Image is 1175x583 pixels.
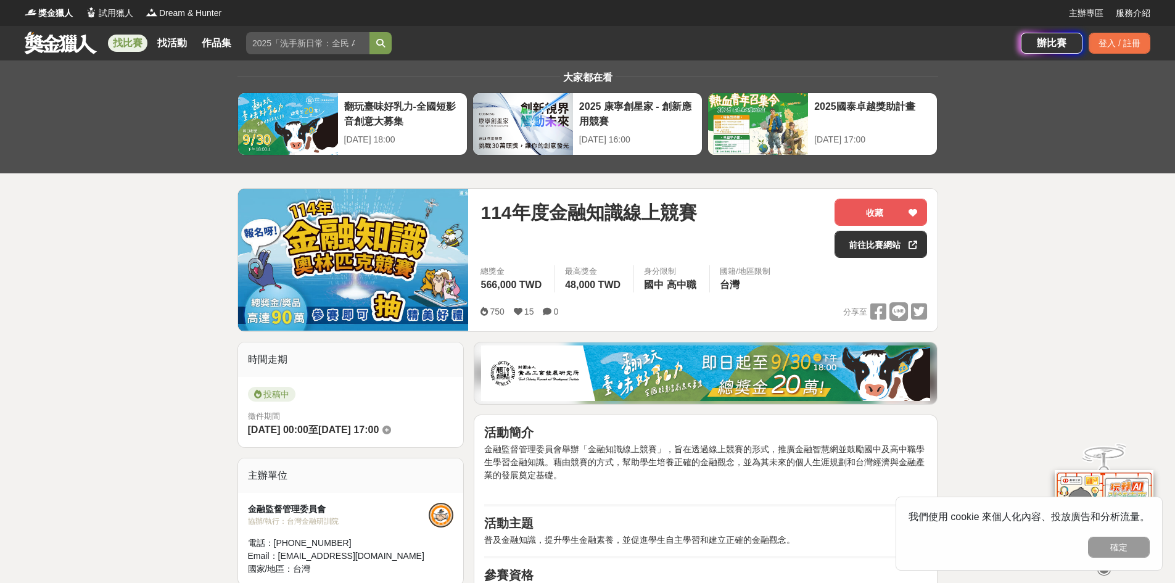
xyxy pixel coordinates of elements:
span: [DATE] 17:00 [318,424,379,435]
span: 國家/地區： [248,564,294,574]
input: 2025「洗手新日常：全民 ALL IN」洗手歌全台徵選 [246,32,369,54]
div: 時間走期 [238,342,464,377]
div: 國籍/地區限制 [720,265,770,278]
strong: 活動主題 [484,516,534,530]
span: 台灣 [720,279,740,290]
span: 普及金融知識，提升學生金融素養，並促進學生自主學習和建立正確的金融觀念。 [484,535,795,545]
span: [DATE] 00:00 [248,424,308,435]
span: 投稿中 [248,387,295,402]
span: 114年度金融知識線上競賽 [480,199,696,226]
a: 找活動 [152,35,192,52]
span: 48,000 TWD [565,279,620,290]
img: Cover Image [238,189,469,331]
div: 登入 / 註冊 [1089,33,1150,54]
img: 1c81a89c-c1b3-4fd6-9c6e-7d29d79abef5.jpg [481,345,930,401]
span: 大家都在看 [560,72,616,83]
span: 高中職 [667,279,696,290]
div: 金融監督管理委員會 [248,503,429,516]
a: 服務介紹 [1116,7,1150,20]
img: Logo [25,6,37,19]
div: [DATE] 16:00 [579,133,696,146]
span: 15 [524,307,534,316]
a: Logo獎金獵人 [25,7,73,20]
span: 總獎金 [480,265,545,278]
div: [DATE] 17:00 [814,133,931,146]
a: 前往比賽網站 [835,231,927,258]
a: 主辦專區 [1069,7,1103,20]
div: 協辦/執行： 台灣金融研訓院 [248,516,429,527]
span: 徵件期間 [248,411,280,421]
a: 辦比賽 [1021,33,1082,54]
span: 最高獎金 [565,265,624,278]
div: 主辦單位 [238,458,464,493]
button: 收藏 [835,199,927,226]
span: 金融監督管理委員會舉辦「金融知識線上競賽」，旨在透過線上競賽的形式，推廣金融智慧網並鼓勵國中及高中職學生學習金融知識。藉由競賽的方式，幫助學生培養正確的金融觀念，並為其未來的個人生涯規劃和台灣經... [484,444,925,480]
span: Dream & Hunter [159,7,221,20]
div: 翻玩臺味好乳力-全國短影音創意大募集 [344,99,461,127]
div: 2025國泰卓越獎助計畫 [814,99,931,127]
span: 試用獵人 [99,7,133,20]
div: 電話： [PHONE_NUMBER] [248,537,429,550]
img: Logo [146,6,158,19]
span: 我們使用 cookie 來個人化內容、投放廣告和分析流量。 [909,511,1150,522]
a: 翻玩臺味好乳力-全國短影音創意大募集[DATE] 18:00 [237,93,468,155]
img: d2146d9a-e6f6-4337-9592-8cefde37ba6b.png [1055,470,1153,552]
img: Logo [85,6,97,19]
div: 2025 康寧創星家 - 創新應用競賽 [579,99,696,127]
button: 確定 [1088,537,1150,558]
span: 獎金獵人 [38,7,73,20]
a: LogoDream & Hunter [146,7,221,20]
a: 找比賽 [108,35,147,52]
a: Logo試用獵人 [85,7,133,20]
strong: 活動簡介 [484,426,534,439]
span: 台灣 [293,564,310,574]
span: 分享至 [843,303,867,321]
a: 2025國泰卓越獎助計畫[DATE] 17:00 [707,93,938,155]
strong: 參賽資格 [484,568,534,582]
span: 0 [553,307,558,316]
a: 作品集 [197,35,236,52]
div: [DATE] 18:00 [344,133,461,146]
span: 750 [490,307,504,316]
span: 國中 [644,279,664,290]
span: 566,000 TWD [480,279,542,290]
div: Email： [EMAIL_ADDRESS][DOMAIN_NAME] [248,550,429,563]
a: 2025 康寧創星家 - 創新應用競賽[DATE] 16:00 [472,93,703,155]
span: 至 [308,424,318,435]
div: 身分限制 [644,265,699,278]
